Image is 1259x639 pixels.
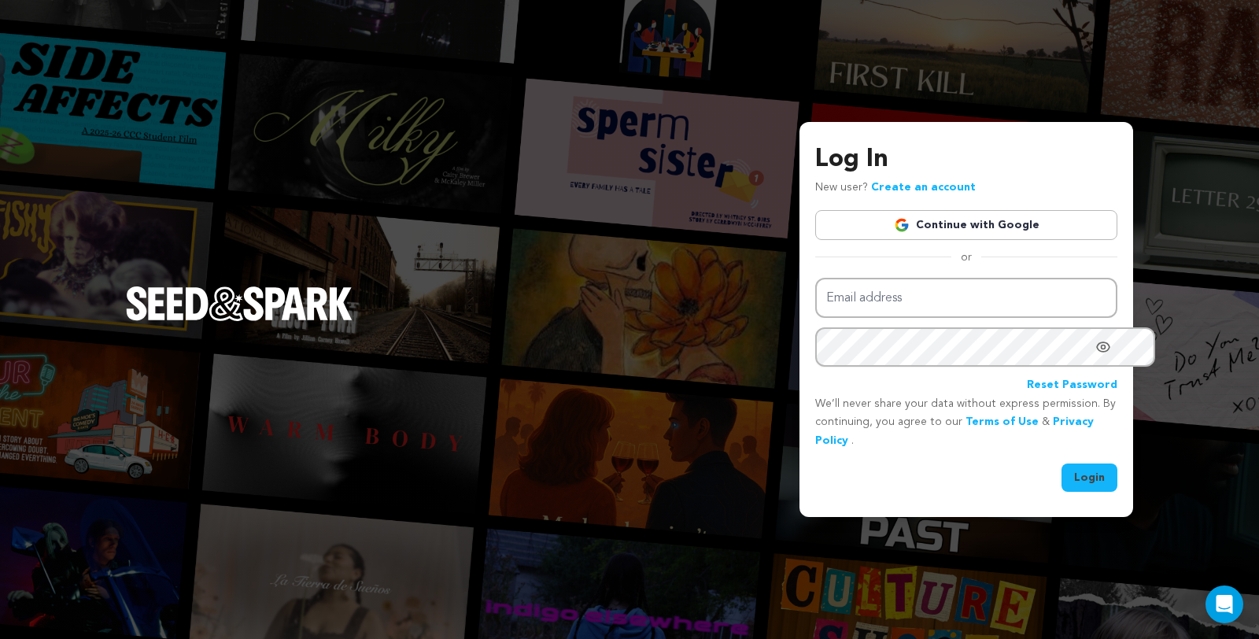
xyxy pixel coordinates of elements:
[126,286,353,321] img: Seed&Spark Logo
[1027,376,1117,395] a: Reset Password
[1061,464,1117,492] button: Login
[1205,585,1243,623] div: Open Intercom Messenger
[815,210,1117,240] a: Continue with Google
[815,141,1117,179] h3: Log In
[815,278,1117,318] input: Email address
[951,249,981,265] span: or
[126,286,353,353] a: Seed&Spark Homepage
[1095,339,1111,355] a: Show password as plain text. Warning: this will display your password on the screen.
[815,395,1117,451] p: We’ll never share your data without express permission. By continuing, you agree to our & .
[965,416,1039,427] a: Terms of Use
[894,217,910,233] img: Google logo
[871,182,976,193] a: Create an account
[815,179,976,198] p: New user?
